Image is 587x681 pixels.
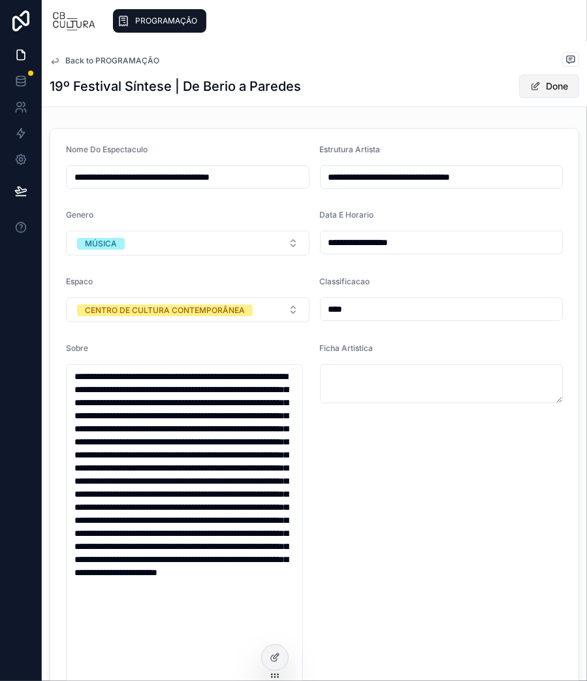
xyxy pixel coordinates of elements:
div: scrollable content [106,7,577,35]
img: App logo [52,10,96,31]
span: Back to PROGRAMAÇÃO [65,56,159,66]
span: Ficha Artistica [320,343,373,353]
a: Back to PROGRAMAÇÃO [50,56,159,66]
span: Classificacao [320,276,370,286]
span: Nome Do Espectaculo [66,144,148,154]
a: PROGRAMAÇÃO [113,9,206,33]
span: Espaco [66,276,93,286]
div: CENTRO DE CULTURA CONTEMPORÂNEA [85,305,245,316]
span: PROGRAMAÇÃO [135,16,197,26]
span: Data E Horario [320,210,374,220]
button: Done [519,75,579,98]
button: Select Button [66,231,309,256]
button: Select Button [66,297,309,322]
span: Sobre [66,343,88,353]
span: Estrutura Artista [320,144,381,154]
div: MÚSICA [85,238,117,250]
span: Genero [66,210,93,220]
h1: 19º Festival Síntese | De Berio a Paredes [50,77,301,95]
